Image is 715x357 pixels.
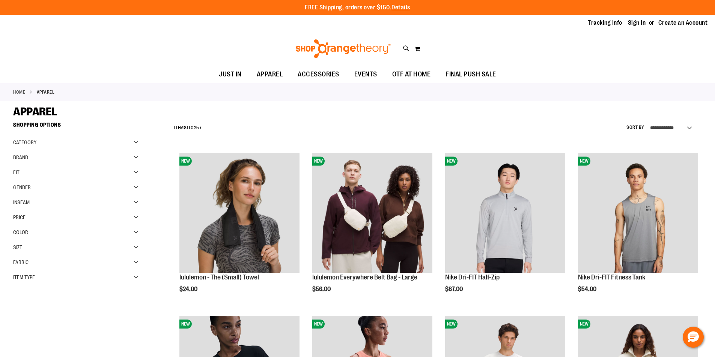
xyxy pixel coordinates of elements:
a: JUST IN [211,66,249,83]
span: NEW [578,320,590,329]
span: NEW [179,320,192,329]
div: product [441,149,569,312]
span: $56.00 [312,286,332,293]
img: Nike Dri-FIT Half-Zip [445,153,565,273]
label: Sort By [626,124,644,131]
button: Hello, have a question? Let’s chat. [683,327,704,348]
span: NEW [445,320,458,329]
div: product [574,149,702,312]
a: OTF AT HOME [385,66,438,83]
a: Nike Dri-FIT Half-Zip [445,273,500,281]
span: JUST IN [219,66,242,83]
img: lululemon - The (Small) Towel [179,153,300,273]
a: EVENTS [347,66,385,83]
span: Brand [13,154,28,160]
a: lululemon - The (Small) Towel [179,273,259,281]
span: Category [13,139,36,145]
a: Nike Dri-FIT Fitness TankNEW [578,153,698,274]
span: NEW [445,157,458,166]
strong: Shopping Options [13,118,143,135]
a: Home [13,89,25,96]
img: Shop Orangetheory [295,39,392,58]
span: Color [13,229,28,235]
span: FINAL PUSH SALE [446,66,496,83]
span: Size [13,244,22,250]
span: $87.00 [445,286,464,293]
a: Tracking Info [588,19,622,27]
span: Item Type [13,274,35,280]
a: Sign In [628,19,646,27]
span: Gender [13,184,31,190]
a: APPAREL [249,66,291,83]
span: Inseam [13,199,30,205]
a: ACCESSORIES [290,66,347,83]
span: $54.00 [578,286,598,293]
a: lululemon - The (Small) TowelNEW [179,153,300,274]
span: NEW [312,157,325,166]
p: FREE Shipping, orders over $150. [305,3,410,12]
span: Price [13,214,26,220]
span: EVENTS [354,66,377,83]
a: Create an Account [658,19,708,27]
strong: APPAREL [37,89,55,96]
span: $24.00 [179,286,199,293]
a: lululemon Everywhere Belt Bag - LargeNEW [312,153,432,274]
a: Nike Dri-FIT Half-ZipNEW [445,153,565,274]
span: NEW [312,320,325,329]
img: Nike Dri-FIT Fitness Tank [578,153,698,273]
span: 1 [187,125,188,130]
span: Fabric [13,259,29,265]
span: APPAREL [257,66,283,83]
a: Nike Dri-FIT Fitness Tank [578,273,645,281]
a: lululemon Everywhere Belt Bag - Large [312,273,417,281]
a: Details [391,4,410,11]
div: product [309,149,436,312]
span: OTF AT HOME [392,66,431,83]
span: NEW [578,157,590,166]
img: lululemon Everywhere Belt Bag - Large [312,153,432,273]
span: NEW [179,157,192,166]
span: APPAREL [13,105,57,118]
span: ACCESSORIES [298,66,339,83]
span: Fit [13,169,20,175]
div: product [176,149,303,312]
h2: Items to [174,122,202,134]
span: 257 [194,125,202,130]
a: FINAL PUSH SALE [438,66,504,83]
